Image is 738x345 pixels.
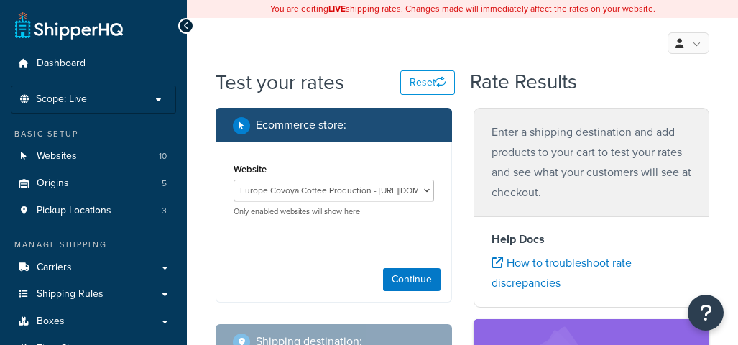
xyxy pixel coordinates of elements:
a: Boxes [11,308,176,335]
span: Shipping Rules [37,288,103,300]
a: Pickup Locations3 [11,198,176,224]
li: Websites [11,143,176,170]
span: 3 [162,205,167,217]
span: Pickup Locations [37,205,111,217]
li: Origins [11,170,176,197]
a: Carriers [11,254,176,281]
h2: Rate Results [470,71,577,93]
a: Websites10 [11,143,176,170]
b: LIVE [328,2,346,15]
span: 5 [162,178,167,190]
button: Reset [400,70,455,95]
p: Enter a shipping destination and add products to your cart to test your rates and see what your c... [492,122,692,203]
h4: Help Docs [492,231,692,248]
span: Carriers [37,262,72,274]
button: Continue [383,268,441,291]
a: How to troubleshoot rate discrepancies [492,254,632,291]
a: Dashboard [11,50,176,77]
span: 10 [159,150,167,162]
span: Websites [37,150,77,162]
div: Basic Setup [11,128,176,140]
h1: Test your rates [216,68,344,96]
p: Only enabled websites will show here [234,206,434,217]
a: Shipping Rules [11,281,176,308]
span: Origins [37,178,69,190]
button: Open Resource Center [688,295,724,331]
label: Website [234,164,267,175]
span: Scope: Live [36,93,87,106]
span: Dashboard [37,57,86,70]
span: Boxes [37,316,65,328]
a: Origins5 [11,170,176,197]
div: Manage Shipping [11,239,176,251]
li: Pickup Locations [11,198,176,224]
h2: Ecommerce store : [256,119,346,132]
